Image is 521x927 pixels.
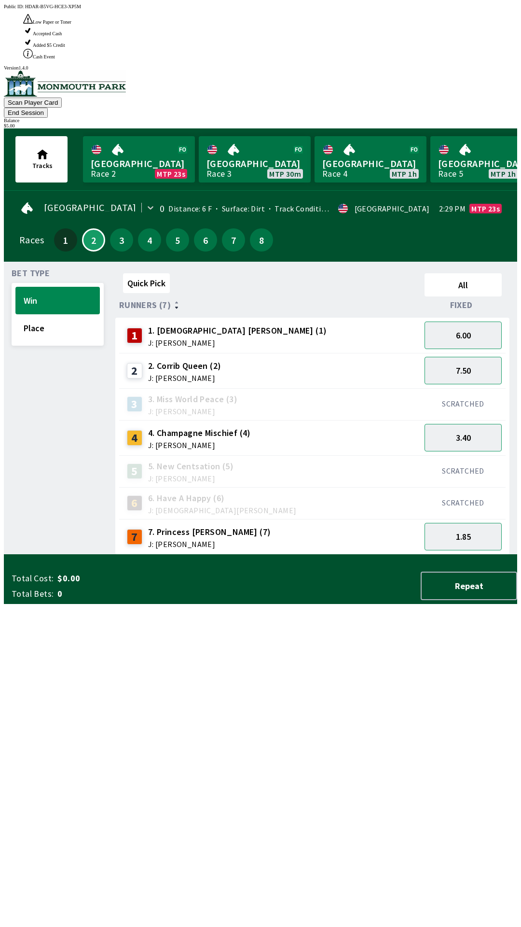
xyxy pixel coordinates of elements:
span: MTP 23s [471,205,500,212]
span: J: [PERSON_NAME] [148,374,221,382]
span: J: [PERSON_NAME] [148,475,233,482]
span: Low Paper or Toner [33,19,71,25]
span: MTP 23s [157,170,185,178]
span: Surface: Dirt [212,204,265,213]
span: 3 [112,237,131,243]
span: 7.50 [456,365,471,376]
button: All [425,273,502,296]
button: Scan Player Card [4,98,62,108]
span: 0 [57,588,209,600]
span: J: [PERSON_NAME] [148,441,251,449]
span: Accepted Cash [33,31,62,36]
span: 1. [DEMOGRAPHIC_DATA] [PERSON_NAME] (1) [148,324,327,337]
span: 1 [56,237,75,243]
span: 7 [224,237,243,243]
span: Fixed [450,301,473,309]
button: 7.50 [425,357,502,384]
button: 5 [166,228,189,252]
span: 3. Miss World Peace (3) [148,393,237,406]
span: 2:29 PM [439,205,466,212]
div: Race 4 [322,170,347,178]
span: J: [PERSON_NAME] [148,339,327,347]
div: 4 [127,430,142,446]
button: 6 [194,228,217,252]
span: Distance: 6 F [168,204,212,213]
span: 3.40 [456,432,471,443]
a: [GEOGRAPHIC_DATA]Race 3MTP 30m [199,136,311,183]
span: 1.85 [456,531,471,542]
div: Balance [4,118,517,123]
span: Win [24,295,92,306]
span: 5 [168,237,187,243]
div: 0 [160,205,165,212]
span: Total Bets: [12,588,54,600]
span: All [429,280,497,291]
span: 6 [196,237,215,243]
div: SCRATCHED [425,498,502,507]
span: [GEOGRAPHIC_DATA] [206,157,303,170]
button: Place [15,314,100,342]
img: venue logo [4,70,126,97]
span: Repeat [429,580,508,591]
span: Bet Type [12,269,50,277]
button: 3 [110,228,133,252]
span: Place [24,323,92,334]
span: J: [DEMOGRAPHIC_DATA][PERSON_NAME] [148,506,297,514]
span: Runners (7) [119,301,171,309]
div: Race 5 [438,170,463,178]
span: HDAR-B5VG-HCE3-XP5M [25,4,81,9]
div: Fixed [421,300,506,310]
div: $ 5.00 [4,123,517,128]
span: 2 [85,238,102,242]
span: MTP 30m [269,170,301,178]
button: Win [15,287,100,314]
span: 6.00 [456,330,471,341]
button: 6.00 [425,322,502,349]
span: 5. New Centsation (5) [148,460,233,473]
span: Quick Pick [127,278,165,289]
div: 6 [127,495,142,511]
button: 4 [138,228,161,252]
span: Tracks [32,161,53,170]
span: 6. Have A Happy (6) [148,492,297,505]
div: Runners (7) [119,300,421,310]
div: 7 [127,529,142,545]
div: 1 [127,328,142,343]
button: Quick Pick [123,273,170,293]
div: Public ID: [4,4,517,9]
span: 4 [140,237,159,243]
span: [GEOGRAPHIC_DATA] [91,157,187,170]
a: [GEOGRAPHIC_DATA]Race 4MTP 1h [315,136,426,183]
div: SCRATCHED [425,466,502,476]
button: 1 [54,228,77,252]
span: Track Condition: Fast [265,204,348,213]
span: 8 [252,237,271,243]
button: 1.85 [425,523,502,550]
div: 3 [127,396,142,412]
span: 7. Princess [PERSON_NAME] (7) [148,526,271,538]
div: Race 2 [91,170,116,178]
span: Cash Event [33,54,55,59]
button: 3.40 [425,424,502,451]
span: [GEOGRAPHIC_DATA] [44,204,137,211]
span: MTP 1h [392,170,417,178]
div: [GEOGRAPHIC_DATA] [355,205,430,212]
button: 2 [82,228,105,252]
span: [GEOGRAPHIC_DATA] [322,157,419,170]
button: End Session [4,108,48,118]
a: [GEOGRAPHIC_DATA]Race 2MTP 23s [83,136,195,183]
div: Version 1.4.0 [4,65,517,70]
div: 5 [127,463,142,479]
span: J: [PERSON_NAME] [148,407,237,415]
div: Race 3 [206,170,232,178]
span: 4. Champagne Mischief (4) [148,427,251,439]
span: $0.00 [57,573,209,584]
span: Total Cost: [12,573,54,584]
div: 2 [127,363,142,379]
span: J: [PERSON_NAME] [148,540,271,548]
div: SCRATCHED [425,399,502,408]
span: 2. Corrib Queen (2) [148,360,221,372]
div: Races [19,236,44,244]
button: 7 [222,228,245,252]
button: Repeat [421,572,517,600]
